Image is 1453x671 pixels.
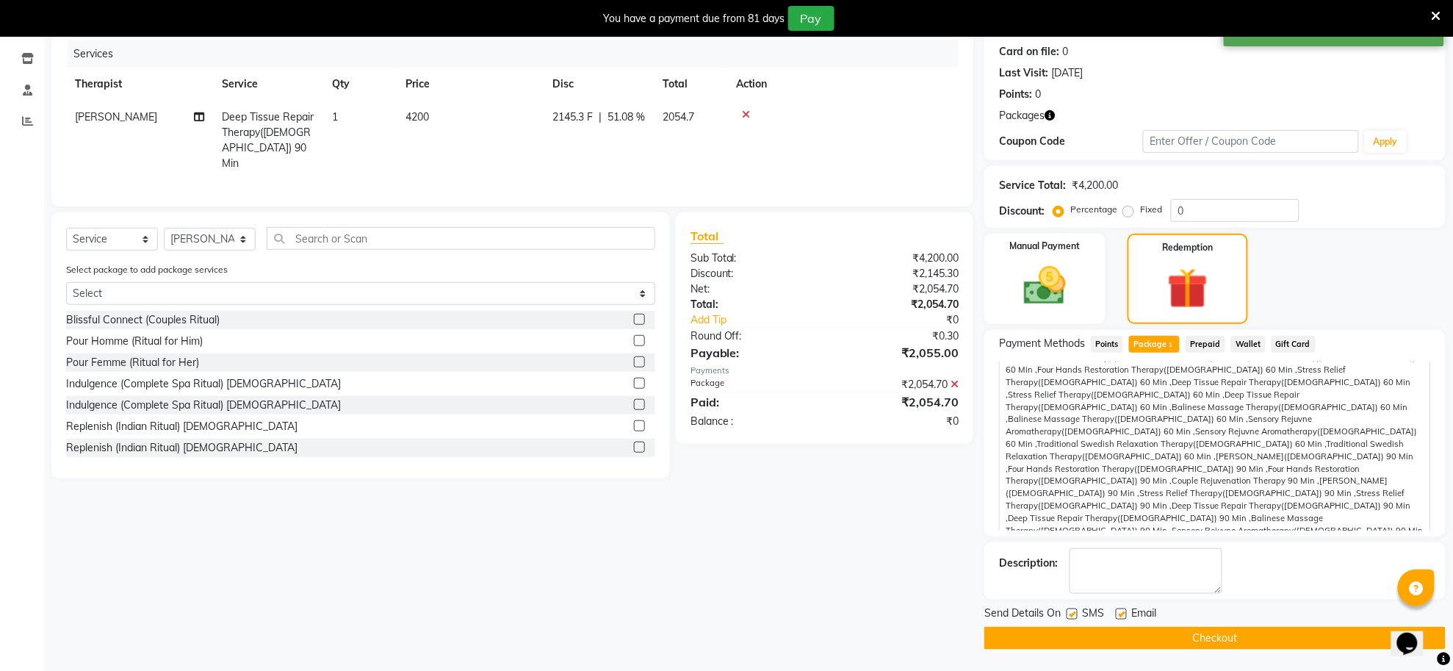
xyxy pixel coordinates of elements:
[1091,336,1123,353] span: Points
[213,68,323,101] th: Service
[1082,606,1104,624] span: SMS
[66,355,199,370] div: Pour Femme (Ritual for Her)
[788,6,834,31] button: Pay
[999,556,1058,571] div: Description:
[1051,65,1083,81] div: [DATE]
[654,68,727,101] th: Total
[599,110,602,125] span: |
[825,251,970,266] div: ₹4,200.00
[1006,451,1413,474] span: [PERSON_NAME]([DEMOGRAPHIC_DATA]) 90 Min ,
[66,419,298,434] div: Replenish (Indian Ritual) [DEMOGRAPHIC_DATA]
[1272,336,1316,353] span: Gift Card
[332,110,338,123] span: 1
[1006,426,1417,449] span: Sensory Rejuvne Aromatherapy([DEMOGRAPHIC_DATA]) 60 Min ,
[75,110,157,123] span: [PERSON_NAME]
[68,40,970,68] div: Services
[66,263,228,276] label: Select package to add package services
[1231,336,1266,353] span: Wallet
[663,110,694,123] span: 2054.7
[66,334,203,349] div: Pour Homme (Ritual for Him)
[999,108,1045,123] span: Packages
[679,344,825,362] div: Payable:
[607,110,645,125] span: 51.08 %
[999,178,1066,193] div: Service Total:
[679,393,825,411] div: Paid:
[1008,390,1225,400] span: Stress Relief Therapy([DEMOGRAPHIC_DATA]) 60 Min ,
[552,110,593,125] span: 2145.3 F
[679,414,825,429] div: Balance :
[999,204,1045,219] div: Discount:
[66,376,341,392] div: Indulgence (Complete Spa Ritual) [DEMOGRAPHIC_DATA]
[1008,464,1268,474] span: Four Hands Restoration Therapy([DEMOGRAPHIC_DATA]) 90 Min ,
[66,440,298,456] div: Replenish (Indian Ritual) [DEMOGRAPHIC_DATA]
[1006,525,1423,548] span: Sensory Rejuvne Aromatherapy([DEMOGRAPHIC_DATA]) 90 Min ,
[679,329,825,344] div: Round Off:
[1139,488,1356,498] span: Stress Relief Therapy([DEMOGRAPHIC_DATA]) 90 Min ,
[1006,500,1410,523] span: Deep Tissue Repair Therapy([DEMOGRAPHIC_DATA]) 90 Min ,
[999,65,1048,81] div: Last Visit:
[1365,131,1407,153] button: Apply
[1010,240,1081,253] label: Manual Payment
[1070,203,1117,216] label: Percentage
[691,365,959,377] div: Payments
[825,377,970,392] div: ₹2,054.70
[1008,414,1248,424] span: Balinese Massage Therapy([DEMOGRAPHIC_DATA]) 60 Min ,
[1155,263,1221,314] img: _gift.svg
[1143,130,1359,153] input: Enter Offer / Coupon Code
[1035,87,1041,102] div: 0
[999,44,1059,60] div: Card on file:
[1072,178,1118,193] div: ₹4,200.00
[984,627,1446,650] button: Checkout
[999,134,1143,149] div: Coupon Code
[397,68,544,101] th: Price
[984,606,1061,624] span: Send Details On
[1167,341,1175,350] span: 1
[679,266,825,281] div: Discount:
[1140,203,1162,216] label: Fixed
[544,68,654,101] th: Disc
[825,344,970,362] div: ₹2,055.00
[1037,365,1297,375] span: Four Hands Restoration Therapy([DEMOGRAPHIC_DATA]) 60 Min ,
[1391,612,1438,656] iframe: chat widget
[1006,390,1299,412] span: Deep Tissue Repair Therapy([DEMOGRAPHIC_DATA]) 60 Min ,
[1129,336,1180,353] span: Package
[1186,336,1225,353] span: Prepaid
[405,110,429,123] span: 4200
[1006,402,1407,425] span: Balinese Massage Therapy([DEMOGRAPHIC_DATA]) 60 Min ,
[825,297,970,312] div: ₹2,054.70
[66,312,220,328] div: Blissful Connect (Couples Ritual)
[825,281,970,297] div: ₹2,054.70
[679,377,825,392] div: Package
[999,87,1032,102] div: Points:
[1006,377,1410,400] span: Deep Tissue Repair Therapy([DEMOGRAPHIC_DATA]) 60 Min ,
[66,68,213,101] th: Therapist
[1172,476,1319,486] span: Couple Rejuvenation Therapy 90 Min ,
[825,266,970,281] div: ₹2,145.30
[679,312,849,328] a: Add Tip
[1062,44,1068,60] div: 0
[1011,262,1079,310] img: _cash.svg
[999,336,1085,351] span: Payment Methods
[323,68,397,101] th: Qty
[727,68,959,101] th: Action
[691,229,724,244] span: Total
[66,398,341,413] div: Indulgence (Complete Spa Ritual) [DEMOGRAPHIC_DATA]
[604,11,785,26] div: You have a payment due from 81 days
[1008,513,1251,523] span: Deep Tissue Repair Therapy([DEMOGRAPHIC_DATA]) 90 Min ,
[1162,241,1213,254] label: Redemption
[679,297,825,312] div: Total:
[825,329,970,344] div: ₹0.30
[1131,606,1156,624] span: Email
[825,414,970,429] div: ₹0
[679,251,825,266] div: Sub Total:
[825,393,970,411] div: ₹2,054.70
[849,312,970,328] div: ₹0
[267,227,655,250] input: Search or Scan
[222,110,314,170] span: Deep Tissue Repair Therapy([DEMOGRAPHIC_DATA]) 90 Min
[679,281,825,297] div: Net:
[1036,439,1326,449] span: Traditional Swedish Relaxation Therapy([DEMOGRAPHIC_DATA]) 60 Min ,
[1006,439,1404,462] span: Traditional Swedish Relaxation Therapy([DEMOGRAPHIC_DATA]) 60 Min ,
